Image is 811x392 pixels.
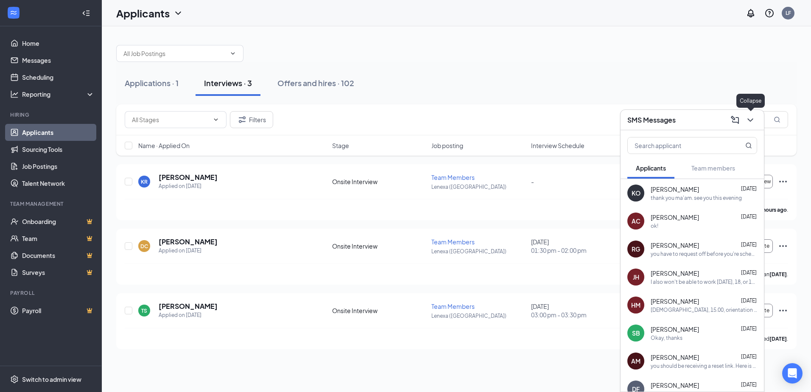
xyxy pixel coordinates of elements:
[22,175,95,192] a: Talent Network
[636,164,666,172] span: Applicants
[651,222,658,230] div: ok!
[22,124,95,141] a: Applicants
[230,111,273,128] button: Filter Filters
[132,115,209,124] input: All Stages
[651,381,699,389] span: [PERSON_NAME]
[746,8,756,18] svg: Notifications
[741,269,757,276] span: [DATE]
[627,115,676,125] h3: SMS Messages
[778,241,788,251] svg: Ellipses
[651,269,699,277] span: [PERSON_NAME]
[651,334,682,342] div: Okay, thanks
[431,312,526,319] p: Lenexa ([GEOGRAPHIC_DATA])
[651,353,699,361] span: [PERSON_NAME]
[431,302,475,310] span: Team Members
[531,141,584,150] span: Interview Schedule
[778,305,788,316] svg: Ellipses
[633,273,639,281] div: JH
[10,200,93,207] div: Team Management
[173,8,183,18] svg: ChevronDown
[651,250,757,258] div: you have to request off before you're scheduled
[159,173,218,182] h5: [PERSON_NAME]
[651,241,699,249] span: [PERSON_NAME]
[22,247,95,264] a: DocumentsCrown
[332,306,426,315] div: Onsite Interview
[745,142,752,149] svg: MagnifyingGlass
[651,306,757,314] div: [DEMOGRAPHIC_DATA], 15.00, orientation 5/15
[22,302,95,319] a: PayrollCrown
[744,113,757,127] button: ChevronDown
[632,245,640,253] div: RG
[730,115,740,125] svg: ComposeMessage
[741,297,757,304] span: [DATE]
[431,238,475,246] span: Team Members
[631,301,640,309] div: HM
[82,9,90,17] svg: Collapse
[628,137,728,154] input: Search applicant
[651,362,757,370] div: you should be receiving a reset link. Here is your username: 5Frysauceforme090807 thank you.
[123,49,226,58] input: All Job Postings
[531,302,625,319] div: [DATE]
[10,289,93,297] div: Payroll
[431,141,463,150] span: Job posting
[22,158,95,175] a: Job Postings
[22,141,95,158] a: Sourcing Tools
[741,241,757,248] span: [DATE]
[741,185,757,192] span: [DATE]
[22,69,95,86] a: Scheduling
[125,78,179,88] div: Applications · 1
[10,90,19,98] svg: Analysis
[141,307,147,314] div: TS
[651,278,757,286] div: I also won't be able to work [DATE], 18, or 19 as I'll be on vacation in [US_STATE]
[22,35,95,52] a: Home
[159,302,218,311] h5: [PERSON_NAME]
[141,178,148,185] div: KR
[140,243,148,250] div: DC
[728,113,742,127] button: ComposeMessage
[332,141,349,150] span: Stage
[332,242,426,250] div: Onsite Interview
[756,207,787,213] b: 20 hours ago
[741,353,757,360] span: [DATE]
[159,246,218,255] div: Applied on [DATE]
[651,185,699,193] span: [PERSON_NAME]
[632,189,640,197] div: KO
[741,213,757,220] span: [DATE]
[651,213,699,221] span: [PERSON_NAME]
[778,176,788,187] svg: Ellipses
[332,177,426,186] div: Onsite Interview
[764,8,775,18] svg: QuestionInfo
[213,116,219,123] svg: ChevronDown
[741,325,757,332] span: [DATE]
[159,311,218,319] div: Applied on [DATE]
[531,178,534,185] span: -
[229,50,236,57] svg: ChevronDown
[631,357,640,365] div: AM
[159,237,218,246] h5: [PERSON_NAME]
[431,248,526,255] p: Lenexa ([GEOGRAPHIC_DATA])
[769,271,787,277] b: [DATE]
[531,311,625,319] span: 03:00 pm - 03:30 pm
[22,375,81,384] div: Switch to admin view
[741,381,757,388] span: [DATE]
[531,246,625,255] span: 01:30 pm - 02:00 pm
[736,94,765,108] div: Collapse
[786,9,791,17] div: LF
[745,115,755,125] svg: ChevronDown
[531,238,625,255] div: [DATE]
[10,375,19,384] svg: Settings
[159,182,218,190] div: Applied on [DATE]
[204,78,252,88] div: Interviews · 3
[10,111,93,118] div: Hiring
[691,164,735,172] span: Team members
[431,174,475,181] span: Team Members
[651,194,742,202] div: thank you ma'am. see you this evening
[632,329,640,337] div: SB
[116,6,170,20] h1: Applicants
[22,213,95,230] a: OnboardingCrown
[774,116,780,123] svg: MagnifyingGlass
[651,325,699,333] span: [PERSON_NAME]
[22,52,95,69] a: Messages
[22,230,95,247] a: TeamCrown
[237,115,247,125] svg: Filter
